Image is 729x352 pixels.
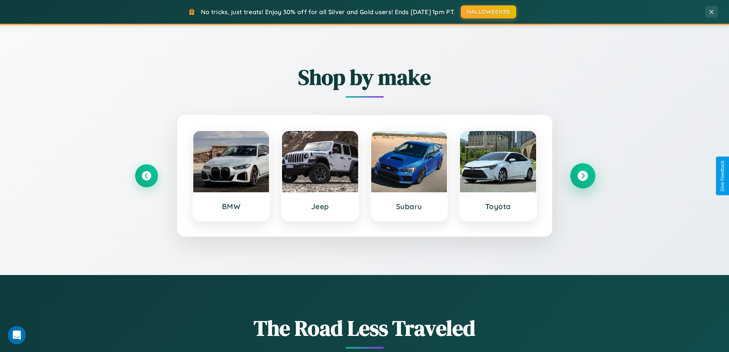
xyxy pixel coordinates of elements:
h3: Jeep [290,202,351,211]
div: Give Feedback [720,160,725,192]
h3: Subaru [379,202,440,211]
h1: The Road Less Traveled [135,313,594,343]
iframe: Intercom live chat [8,326,26,344]
h3: BMW [201,202,262,211]
button: HALLOWEEN30 [461,5,516,18]
span: No tricks, just treats! Enjoy 30% off for all Silver and Gold users! Ends [DATE] 1pm PT. [201,8,455,16]
h3: Toyota [468,202,528,211]
h2: Shop by make [135,62,594,92]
